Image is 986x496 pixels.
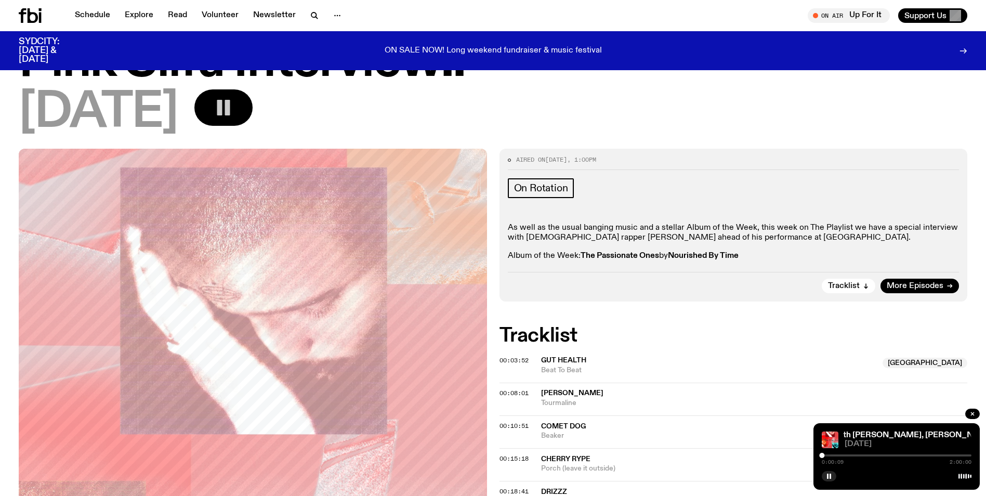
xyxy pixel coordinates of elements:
button: 00:08:01 [499,390,529,396]
p: ON SALE NOW! Long weekend fundraiser & music festival [385,46,602,56]
button: 00:15:18 [499,456,529,462]
span: Support Us [904,11,946,20]
span: Comet Dog [541,423,586,430]
span: DRIZZZ [541,488,567,495]
span: [DATE] [19,89,178,136]
span: Porch (leave it outside) [541,464,877,474]
span: 00:10:51 [499,422,529,430]
strong: The Passionate Ones [581,252,659,260]
a: On Rotation [508,178,574,198]
h3: SYDCITY: [DATE] & [DATE] [19,37,85,64]
a: More Episodes [880,279,959,293]
span: Beat To Beat [541,366,877,375]
strong: Nourished By Time [668,252,739,260]
span: 00:08:01 [499,389,529,397]
span: 00:15:18 [499,454,529,463]
span: [DATE] [545,155,567,164]
button: 00:10:51 [499,423,529,429]
span: 2:00:00 [950,460,971,465]
h2: Tracklist [499,327,968,345]
span: [DATE] [845,440,971,448]
span: , 1:00pm [567,155,596,164]
span: More Episodes [887,282,943,290]
button: 00:03:52 [499,358,529,363]
a: Schedule [69,8,116,23]
span: Tourmaline [541,398,968,408]
span: Aired on [516,155,545,164]
button: On AirUp For It [808,8,890,23]
span: 0:00:09 [822,460,844,465]
button: Tracklist [822,279,875,293]
a: Newsletter [247,8,302,23]
p: As well as the usual banging music and a stellar Album of the Week, this week on The Playlist we ... [508,223,959,243]
button: 00:18:41 [499,489,529,494]
span: Cherry Rype [541,455,590,463]
span: Beaker [541,431,877,441]
a: Explore [119,8,160,23]
span: [GEOGRAPHIC_DATA] [883,358,967,368]
img: The cover image for this episode of The Playlist, featuring the title of the show as well as the ... [822,432,838,448]
span: [PERSON_NAME] [541,389,603,397]
button: Support Us [898,8,967,23]
span: Tracklist [828,282,860,290]
a: Volunteer [195,8,245,23]
span: On Rotation [514,182,568,194]
span: 00:18:41 [499,487,529,495]
span: Gut Health [541,357,586,364]
span: 00:03:52 [499,356,529,364]
p: Album of the Week: by [508,251,959,261]
a: Read [162,8,193,23]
